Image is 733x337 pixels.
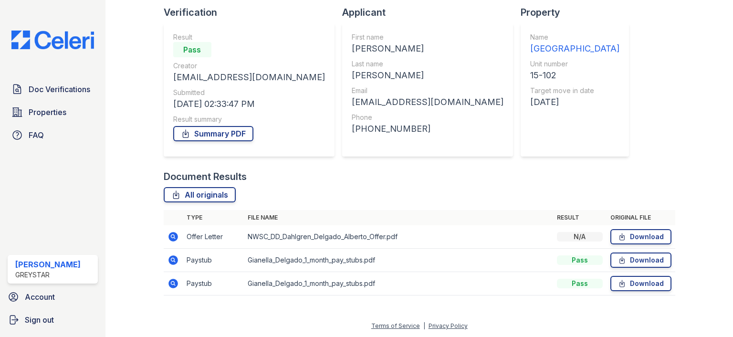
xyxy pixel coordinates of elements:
div: Phone [352,113,503,122]
a: Doc Verifications [8,80,98,99]
a: Download [610,276,671,291]
div: 15-102 [530,69,619,82]
span: Doc Verifications [29,84,90,95]
div: Unit number [530,59,619,69]
a: Privacy Policy [429,322,468,329]
td: Offer Letter [183,225,244,249]
div: Pass [173,42,211,57]
td: Gianella_Delgado_1_month_pay_stubs.pdf [244,272,553,295]
div: Name [530,32,619,42]
div: Last name [352,59,503,69]
th: Original file [607,210,675,225]
a: Download [610,253,671,268]
div: Result summary [173,115,325,124]
div: Pass [557,279,603,288]
div: [PERSON_NAME] [15,259,81,270]
a: Download [610,229,671,244]
div: Property [521,6,637,19]
a: Properties [8,103,98,122]
div: Document Results [164,170,247,183]
div: [PHONE_NUMBER] [352,122,503,136]
a: All originals [164,187,236,202]
div: [DATE] 02:33:47 PM [173,97,325,111]
div: Result [173,32,325,42]
a: Account [4,287,102,306]
th: Type [183,210,244,225]
span: Properties [29,106,66,118]
a: Terms of Service [371,322,420,329]
td: Paystub [183,249,244,272]
th: Result [553,210,607,225]
div: Submitted [173,88,325,97]
span: Account [25,291,55,303]
a: FAQ [8,126,98,145]
td: Gianella_Delgado_1_month_pay_stubs.pdf [244,249,553,272]
div: [PERSON_NAME] [352,42,503,55]
div: [PERSON_NAME] [352,69,503,82]
div: Pass [557,255,603,265]
a: Name [GEOGRAPHIC_DATA] [530,32,619,55]
th: File name [244,210,553,225]
div: Target move in date [530,86,619,95]
div: Email [352,86,503,95]
div: Verification [164,6,342,19]
img: CE_Logo_Blue-a8612792a0a2168367f1c8372b55b34899dd931a85d93a1a3d3e32e68fde9ad4.png [4,31,102,49]
div: N/A [557,232,603,242]
div: | [423,322,425,329]
span: Sign out [25,314,54,326]
span: FAQ [29,129,44,141]
div: [GEOGRAPHIC_DATA] [530,42,619,55]
div: Applicant [342,6,521,19]
div: Creator [173,61,325,71]
a: Summary PDF [173,126,253,141]
td: NWSC_DD_Dahlgren_Delgado_Alberto_Offer.pdf [244,225,553,249]
div: [DATE] [530,95,619,109]
div: First name [352,32,503,42]
td: Paystub [183,272,244,295]
div: [EMAIL_ADDRESS][DOMAIN_NAME] [173,71,325,84]
div: Greystar [15,270,81,280]
div: [EMAIL_ADDRESS][DOMAIN_NAME] [352,95,503,109]
a: Sign out [4,310,102,329]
